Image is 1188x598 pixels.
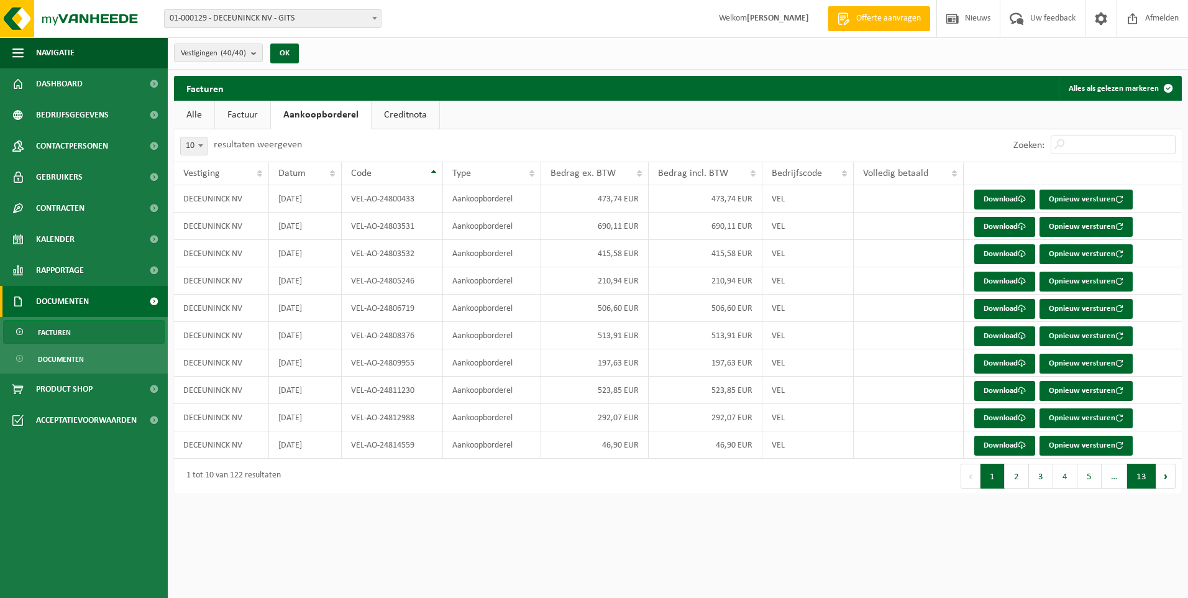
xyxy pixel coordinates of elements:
span: 10 [180,137,208,155]
td: 513,91 EUR [541,322,649,349]
td: VEL [762,240,854,267]
td: 210,94 EUR [649,267,762,295]
td: 197,63 EUR [541,349,649,377]
button: Opnieuw versturen [1039,408,1133,428]
td: DECEUNINCK NV [174,349,269,377]
td: [DATE] [269,213,342,240]
button: 4 [1053,464,1077,489]
td: DECEUNINCK NV [174,404,269,431]
td: 523,85 EUR [541,377,649,404]
td: Aankoopborderel [443,349,541,377]
span: Code [351,168,372,178]
a: Creditnota [372,101,439,129]
td: 197,63 EUR [649,349,762,377]
a: Download [974,436,1035,456]
td: Aankoopborderel [443,377,541,404]
td: 292,07 EUR [541,404,649,431]
span: Vestiging [183,168,220,178]
span: Volledig betaald [863,168,928,178]
td: DECEUNINCK NV [174,213,269,240]
button: OK [270,44,299,63]
td: Aankoopborderel [443,185,541,213]
button: Opnieuw versturen [1039,436,1133,456]
span: Bedrag incl. BTW [658,168,728,178]
td: Aankoopborderel [443,295,541,322]
button: Alles als gelezen markeren [1059,76,1181,101]
td: DECEUNINCK NV [174,185,269,213]
td: VEL-AO-24814559 [342,431,443,459]
td: VEL [762,185,854,213]
td: VEL [762,295,854,322]
a: Download [974,244,1035,264]
td: 415,58 EUR [649,240,762,267]
strong: [PERSON_NAME] [747,14,809,23]
a: Factuur [215,101,270,129]
td: Aankoopborderel [443,240,541,267]
td: Aankoopborderel [443,213,541,240]
td: Aankoopborderel [443,267,541,295]
a: Download [974,299,1035,319]
span: 01-000129 - DECEUNINCK NV - GITS [164,9,382,28]
span: Type [452,168,471,178]
h2: Facturen [174,76,236,100]
td: [DATE] [269,431,342,459]
count: (40/40) [221,49,246,57]
button: Previous [961,464,980,489]
td: VEL [762,213,854,240]
a: Download [974,272,1035,292]
td: Aankoopborderel [443,322,541,349]
td: VEL-AO-24803531 [342,213,443,240]
a: Facturen [3,320,165,344]
span: … [1102,464,1127,489]
button: Opnieuw versturen [1039,381,1133,401]
td: 473,74 EUR [541,185,649,213]
span: Offerte aanvragen [853,12,924,25]
a: Download [974,354,1035,374]
button: 1 [980,464,1005,489]
td: DECEUNINCK NV [174,240,269,267]
td: VEL-AO-24809955 [342,349,443,377]
td: 506,60 EUR [649,295,762,322]
span: Bedrijfscode [772,168,822,178]
div: 1 tot 10 van 122 resultaten [180,465,281,487]
span: Navigatie [36,37,75,68]
a: Alle [174,101,214,129]
td: DECEUNINCK NV [174,431,269,459]
td: 473,74 EUR [649,185,762,213]
button: 2 [1005,464,1029,489]
button: Opnieuw versturen [1039,299,1133,319]
td: [DATE] [269,349,342,377]
span: Documenten [38,347,84,371]
td: VEL [762,322,854,349]
label: Zoeken: [1013,140,1044,150]
td: 415,58 EUR [541,240,649,267]
td: VEL-AO-24812988 [342,404,443,431]
td: VEL [762,349,854,377]
span: Rapportage [36,255,84,286]
td: 46,90 EUR [541,431,649,459]
span: Contracten [36,193,85,224]
td: [DATE] [269,295,342,322]
td: VEL-AO-24808376 [342,322,443,349]
span: Bedrag ex. BTW [551,168,616,178]
td: VEL-AO-24805246 [342,267,443,295]
button: Opnieuw versturen [1039,190,1133,209]
button: Opnieuw versturen [1039,326,1133,346]
span: Bedrijfsgegevens [36,99,109,131]
span: Gebruikers [36,162,83,193]
span: 10 [181,137,207,155]
td: VEL [762,404,854,431]
span: Kalender [36,224,75,255]
td: Aankoopborderel [443,431,541,459]
a: Download [974,408,1035,428]
span: Contactpersonen [36,131,108,162]
td: DECEUNINCK NV [174,322,269,349]
button: Vestigingen(40/40) [174,44,263,62]
a: Download [974,217,1035,237]
td: [DATE] [269,240,342,267]
td: 292,07 EUR [649,404,762,431]
td: 690,11 EUR [541,213,649,240]
td: 523,85 EUR [649,377,762,404]
button: Opnieuw versturen [1039,272,1133,292]
span: Product Shop [36,374,93,405]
